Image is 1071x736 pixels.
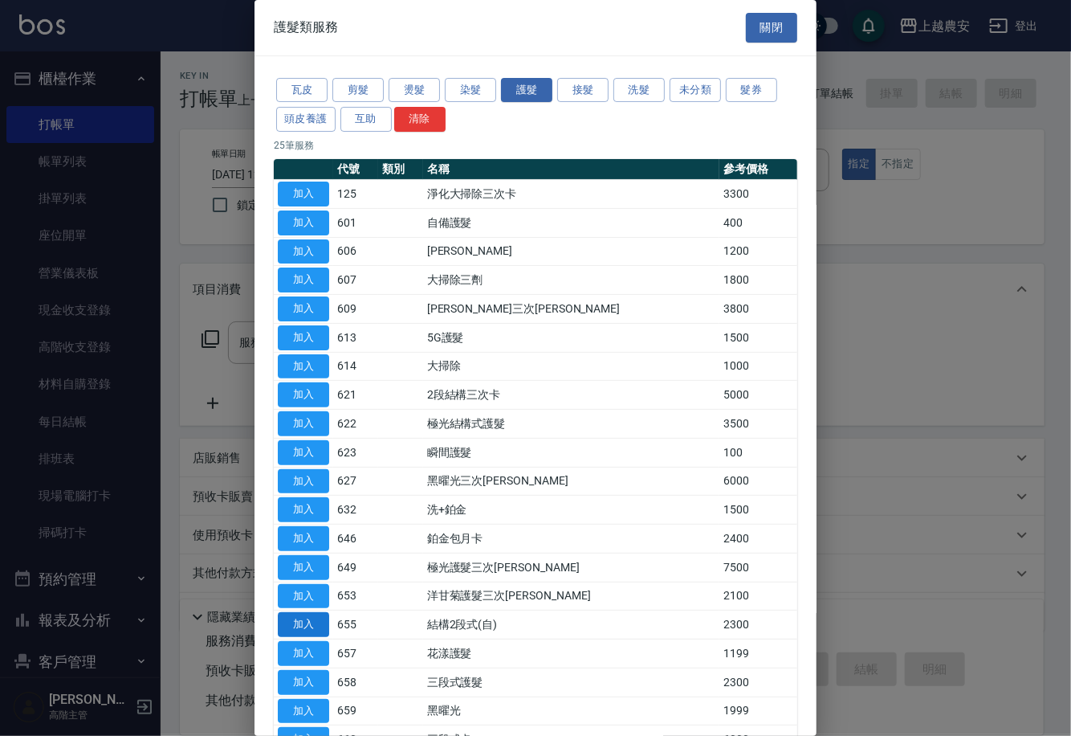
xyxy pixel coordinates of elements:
[278,497,329,522] button: 加入
[333,668,378,697] td: 658
[423,180,719,209] td: 淨化大掃除三次卡
[278,211,329,235] button: 加入
[719,295,797,324] td: 3800
[278,354,329,379] button: 加入
[719,438,797,467] td: 100
[423,496,719,525] td: 洗+鉑金
[278,239,329,264] button: 加入
[340,107,392,132] button: 互助
[423,525,719,554] td: 鉑金包月卡
[333,266,378,295] td: 607
[445,78,496,103] button: 染髮
[333,159,378,180] th: 代號
[719,496,797,525] td: 1500
[719,237,797,266] td: 1200
[423,640,719,669] td: 花漾護髮
[278,296,329,321] button: 加入
[278,411,329,436] button: 加入
[333,582,378,611] td: 653
[423,467,719,496] td: 黑曜光三次[PERSON_NAME]
[423,295,719,324] td: [PERSON_NAME]三次[PERSON_NAME]
[333,611,378,640] td: 655
[378,159,423,180] th: 類別
[423,323,719,352] td: 5G護髮
[719,352,797,381] td: 1000
[278,469,329,494] button: 加入
[719,467,797,496] td: 6000
[719,553,797,582] td: 7500
[423,553,719,582] td: 極光護髮三次[PERSON_NAME]
[719,381,797,410] td: 5000
[719,208,797,237] td: 400
[332,78,384,103] button: 剪髮
[423,237,719,266] td: [PERSON_NAME]
[719,323,797,352] td: 1500
[719,640,797,669] td: 1199
[333,553,378,582] td: 649
[670,78,721,103] button: 未分類
[278,382,329,407] button: 加入
[278,612,329,637] button: 加入
[423,159,719,180] th: 名稱
[333,410,378,439] td: 622
[333,208,378,237] td: 601
[719,410,797,439] td: 3500
[719,611,797,640] td: 2300
[423,208,719,237] td: 自備護髮
[613,78,665,103] button: 洗髮
[333,697,378,726] td: 659
[423,438,719,467] td: 瞬間護髮
[726,78,777,103] button: 髮券
[278,641,329,666] button: 加入
[423,582,719,611] td: 洋甘菊護髮三次[PERSON_NAME]
[276,78,328,103] button: 瓦皮
[333,237,378,266] td: 606
[333,496,378,525] td: 632
[389,78,440,103] button: 燙髮
[278,584,329,609] button: 加入
[423,697,719,726] td: 黑曜光
[274,138,797,153] p: 25 筆服務
[333,525,378,554] td: 646
[719,582,797,611] td: 2100
[333,640,378,669] td: 657
[746,13,797,43] button: 關閉
[278,670,329,695] button: 加入
[557,78,609,103] button: 接髮
[423,352,719,381] td: 大掃除
[333,295,378,324] td: 609
[278,440,329,465] button: 加入
[394,107,446,132] button: 清除
[719,266,797,295] td: 1800
[278,325,329,350] button: 加入
[274,19,338,35] span: 護髮類服務
[278,182,329,206] button: 加入
[333,323,378,352] td: 613
[719,668,797,697] td: 2300
[333,352,378,381] td: 614
[719,180,797,209] td: 3300
[333,180,378,209] td: 125
[276,107,336,132] button: 頭皮養護
[278,268,329,292] button: 加入
[719,159,797,180] th: 參考價格
[278,526,329,551] button: 加入
[278,699,329,724] button: 加入
[423,668,719,697] td: 三段式護髮
[333,381,378,410] td: 621
[278,555,329,580] button: 加入
[333,467,378,496] td: 627
[423,381,719,410] td: 2段結構三次卡
[423,410,719,439] td: 極光結構式護髮
[719,697,797,726] td: 1999
[423,266,719,295] td: 大掃除三劑
[501,78,552,103] button: 護髮
[333,438,378,467] td: 623
[719,525,797,554] td: 2400
[423,611,719,640] td: 結構2段式(自)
